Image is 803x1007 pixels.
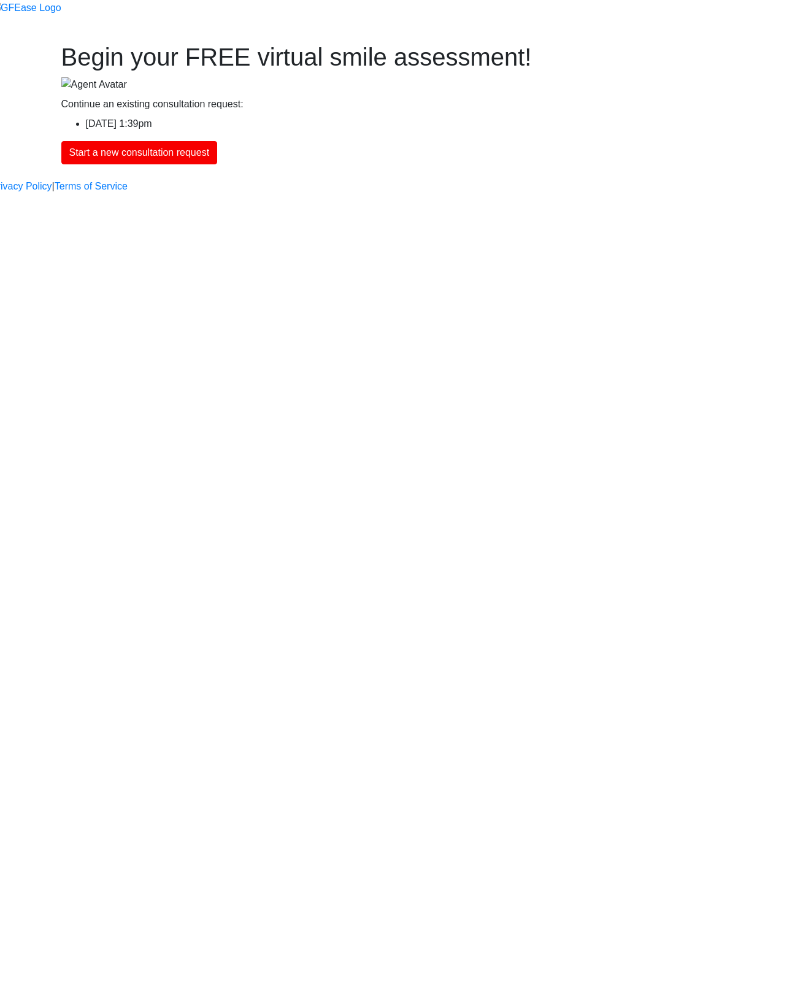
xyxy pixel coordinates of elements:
div: Continue an existing consultation request: [61,97,742,112]
h1: Begin your FREE virtual smile assessment! [61,42,742,72]
a: | [52,179,55,194]
button: Start a new consultation request [61,141,218,164]
a: Terms of Service [55,179,128,194]
img: Agent Avatar [61,77,127,92]
li: [DATE] 1:39pm [86,117,742,131]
